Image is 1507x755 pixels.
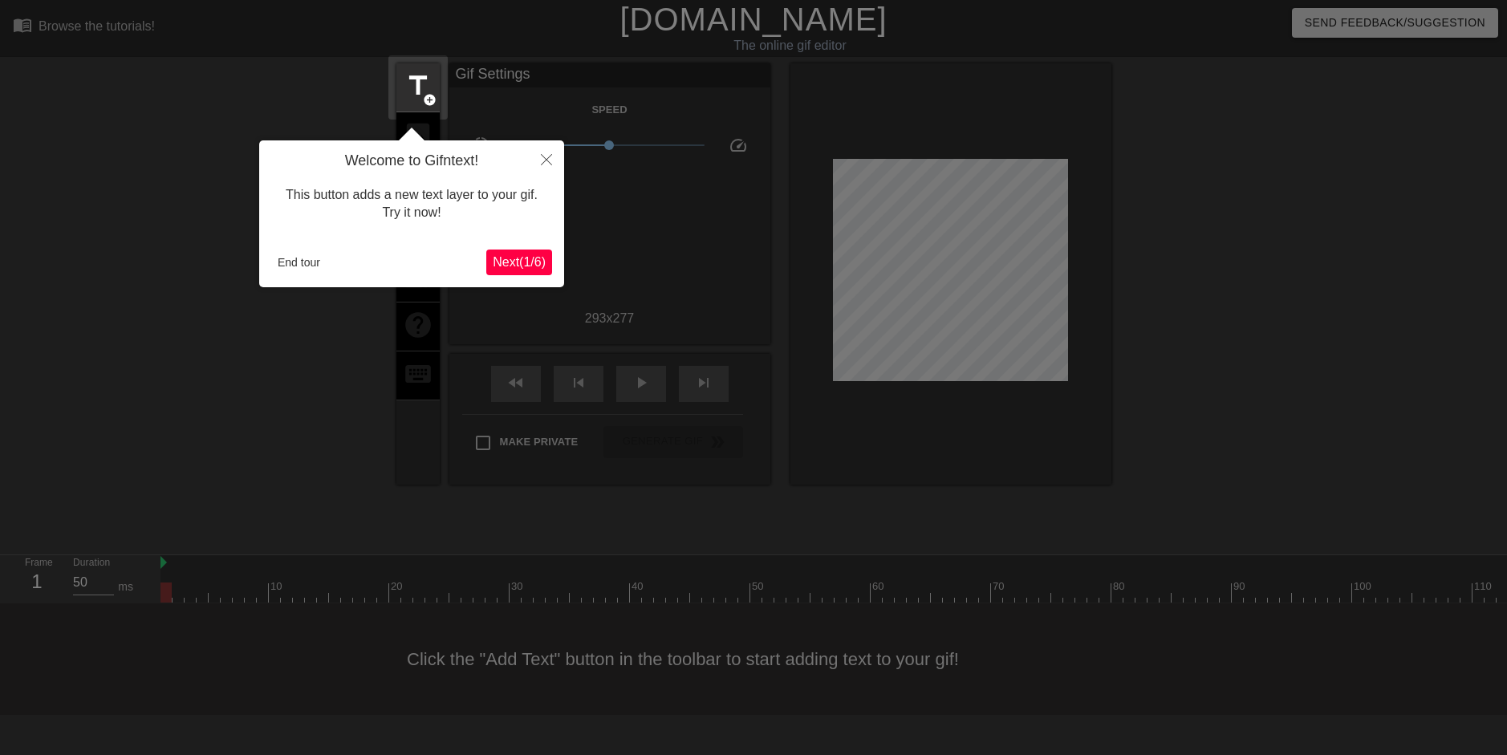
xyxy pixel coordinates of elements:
[271,250,327,274] button: End tour
[486,250,552,275] button: Next
[271,170,552,238] div: This button adds a new text layer to your gif. Try it now!
[529,140,564,177] button: Close
[493,255,546,269] span: Next ( 1 / 6 )
[271,152,552,170] h4: Welcome to Gifntext!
